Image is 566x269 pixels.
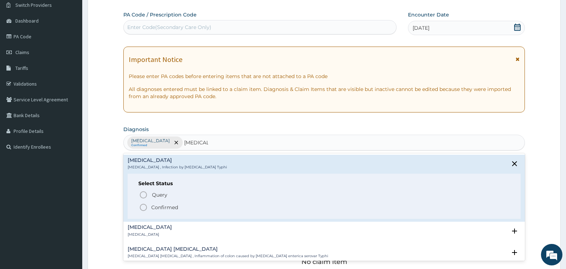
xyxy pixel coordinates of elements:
div: Enter Code(Secondary Care Only) [127,24,211,31]
img: d_794563401_company_1708531726252_794563401 [13,36,29,54]
label: PA Code / Prescription Code [123,11,197,18]
div: Minimize live chat window [117,4,134,21]
p: Confirmed [151,204,178,211]
span: Dashboard [15,18,39,24]
h4: [MEDICAL_DATA] [MEDICAL_DATA] [128,246,328,252]
p: [MEDICAL_DATA] [MEDICAL_DATA] , Inflammation of colon caused by [MEDICAL_DATA] enterica serovar T... [128,254,328,259]
span: Tariffs [15,65,28,71]
h4: [MEDICAL_DATA] [128,225,172,230]
label: Encounter Date [408,11,449,18]
h6: Select Status [138,181,510,186]
span: Switch Providers [15,2,52,8]
p: [MEDICAL_DATA] [128,232,172,237]
h1: Important Notice [129,56,182,63]
div: Chat with us now [37,40,120,49]
h4: [MEDICAL_DATA] [128,158,227,163]
label: Diagnosis [123,126,149,133]
span: remove selection option [173,139,179,146]
p: All diagnoses entered must be linked to a claim item. Diagnosis & Claim Items that are visible bu... [129,86,520,100]
i: close select status [510,159,519,168]
span: Claims [15,49,29,56]
span: [DATE] [413,24,429,32]
textarea: Type your message and hit 'Enter' [4,196,136,221]
p: [MEDICAL_DATA] , Infection by [MEDICAL_DATA] Typhi [128,165,227,170]
i: status option query [139,191,148,199]
i: open select status [510,248,519,257]
span: Query [152,191,167,198]
span: We're online! [41,90,99,163]
p: [MEDICAL_DATA] [131,138,170,144]
p: No claim item [301,258,347,265]
i: open select status [510,227,519,235]
p: Please enter PA codes before entering items that are not attached to a PA code [129,73,520,80]
small: Confirmed [131,144,170,147]
i: status option filled [139,203,148,212]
